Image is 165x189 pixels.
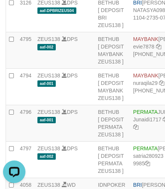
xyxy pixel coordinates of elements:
[133,80,158,86] a: nuraqila29
[17,32,34,69] td: 4795
[133,182,142,188] span: BRI
[17,142,34,178] td: 4797
[37,153,56,160] span: aaf-002
[34,105,95,142] td: DPS
[3,3,25,26] button: Open LiveChat chat widget
[133,124,138,130] a: Copy 9930715562 to clipboard
[95,69,130,105] td: BETHUB [ DEPOSIT MAYBANK ZEUS138 ]
[37,80,56,87] span: aaf-001
[37,117,56,123] span: aaf-001
[34,142,95,178] td: DPS
[37,8,76,14] span: aaf-DPBRIZEUS04
[34,69,95,105] td: DPS
[17,69,34,105] td: 4794
[37,109,60,115] a: ZEUS138
[95,105,130,142] td: BETHUB [ DEPOSIT PERMATA ZEUS138 ]
[17,105,34,142] td: 4796
[145,160,150,166] a: Copy 9940909985 to clipboard
[133,44,155,50] a: evie7878
[133,36,158,42] span: MAYBANK
[95,32,130,69] td: BETHUB [ DEPOSIT MAYBANK ZEUS138 ]
[37,182,60,188] a: ZEUS138
[95,142,130,178] td: BETHUB [ DEPOSIT PERMATA ZEUS138 ]
[156,44,161,50] a: Copy evie7878 to clipboard
[37,36,60,42] a: ZEUS138
[37,44,56,50] span: aaf-002
[159,80,164,86] a: Copy nuraqila29 to clipboard
[37,73,60,79] a: ZEUS138
[37,145,60,151] a: ZEUS138
[34,32,95,69] td: DPS
[133,109,158,115] span: PERMATA
[133,116,162,122] a: Junaidi1717
[133,73,158,79] span: MAYBANK
[133,153,164,159] a: satria280923
[133,145,158,151] span: PERMATA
